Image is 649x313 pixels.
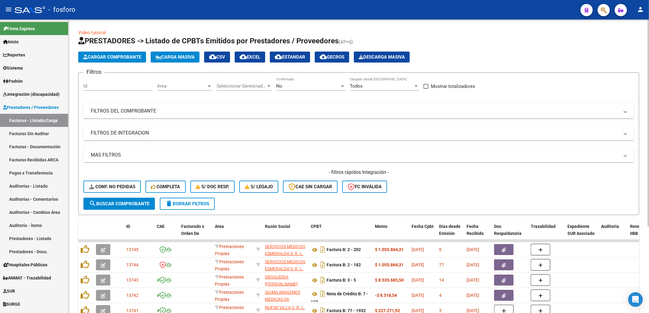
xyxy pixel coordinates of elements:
span: [DATE] [467,262,479,267]
span: CAE SIN CARGAR [288,184,332,189]
span: Días desde Emisión [439,224,460,236]
span: Gecros [320,54,344,60]
button: Completa [145,181,186,193]
button: Gecros [315,52,349,63]
datatable-header-cell: CPBT [308,220,372,247]
span: Prestaciones Propias [215,290,244,302]
button: Carga Masiva [151,52,200,63]
i: Descargar documento [319,289,327,299]
strong: $ 1.055.864,31 [375,262,404,267]
datatable-header-cell: ID [124,220,154,247]
span: Fecha Recibido [467,224,484,236]
span: [DATE] [412,247,424,252]
span: 77 [439,262,444,267]
span: Expediente SUR Asociado [567,224,595,236]
span: ANMAT - Trazabilidad [3,275,51,281]
datatable-header-cell: Expediente SUR Asociado [565,220,599,247]
span: NUEVA VILLA S. R. L. [265,305,305,310]
span: Razón Social [265,224,290,229]
div: 30718490789 [265,274,306,286]
datatable-header-cell: Días desde Emisión [437,220,464,247]
span: [DATE] [412,278,424,282]
datatable-header-cell: Doc Respaldatoria [492,220,528,247]
span: EXCEL [240,54,260,60]
span: S/ legajo [245,184,273,189]
span: Completa [151,184,180,189]
span: Prestaciones Propias [215,259,244,271]
button: FC Inválida [342,181,387,193]
span: Estandar [275,54,305,60]
span: 13742 [126,293,138,298]
span: S/ Doc Resp. [196,184,229,189]
button: CSV [204,52,230,63]
span: Area [157,83,207,89]
span: [DATE] [412,262,424,267]
h3: Filtros [83,68,105,76]
span: Descarga Masiva [359,54,405,60]
span: Conf. no pedidas [89,184,135,189]
span: SERVICIOS MEDICOS ESMERALDA S. R. L. [265,244,305,256]
mat-expansion-panel-header: MAS FILTROS [83,148,634,162]
span: Hospitales Públicos [3,261,47,268]
span: [DATE] [467,247,479,252]
strong: $ 1.055.864,31 [375,247,404,252]
span: [DATE] [412,308,424,313]
span: Buscar Comprobante [89,201,149,207]
span: Todos [350,83,363,89]
span: Sistema [3,65,23,71]
mat-icon: menu [5,6,12,13]
span: 13745 [126,247,138,252]
span: Padrón [3,78,23,85]
strong: $ 8.535.685,50 [375,278,404,282]
h4: - filtros rápidos Integración - [83,169,634,176]
span: [DATE] [467,308,479,313]
a: Video tutorial [78,30,106,35]
button: Conf. no pedidas [83,181,141,193]
datatable-header-cell: CAE [154,220,179,247]
span: CAE [157,224,165,229]
span: Prestaciones Propias [215,275,244,286]
span: Integración (discapacidad) [3,91,60,98]
span: 4 [439,293,442,298]
span: PRESTADORES -> Listado de CPBTs Emitidos por Prestadores / Proveedores [78,37,339,45]
span: SIGMA IMAGENES MEDICAS SA [265,290,300,302]
mat-icon: cloud_download [320,53,327,60]
strong: Factura B: 2 - 202 [327,247,361,252]
div: 30717972232 [265,243,306,256]
span: Cargar Comprobante [83,54,141,60]
span: CSV [209,54,225,60]
strong: Nota de Crédito B: 7 - 658 [311,292,368,305]
span: Inicio [3,38,19,45]
span: 14 [439,278,444,282]
span: Prestaciones Propias [215,244,244,256]
div: 30707663444 [265,289,306,302]
strong: -$ 8.518,54 [375,293,397,298]
span: Facturado x Orden De [181,224,204,236]
span: 3 [439,308,442,313]
span: Borrar Filtros [165,201,209,207]
span: - fosforo [48,3,75,16]
span: SURGE [3,301,20,308]
span: DROGUERIA [PERSON_NAME] S.R.L. [265,275,298,293]
div: Open Intercom Messenger [628,292,643,307]
span: Monto [375,224,387,229]
span: Firma Express [3,25,35,32]
mat-expansion-panel-header: FILTROS DE INTEGRACION [83,126,634,140]
datatable-header-cell: Fecha Recibido [464,220,492,247]
app-download-masive: Descarga masiva de comprobantes (adjuntos) [354,52,410,63]
mat-panel-title: FILTROS DE INTEGRACION [91,130,619,136]
mat-icon: delete [165,200,173,207]
span: Area [215,224,224,229]
span: Prestadores / Proveedores [3,104,59,111]
span: CPBT [311,224,322,229]
mat-icon: cloud_download [240,53,247,60]
span: Carga Masiva [156,54,195,60]
button: Estandar [270,52,310,63]
button: Buscar Comprobante [83,198,155,210]
span: Fecha Cpbt [412,224,434,229]
span: [DATE] [412,293,424,298]
button: Borrar Filtros [160,198,215,210]
mat-panel-title: MAS FILTROS [91,152,619,158]
datatable-header-cell: Facturado x Orden De [179,220,212,247]
button: Descarga Masiva [354,52,410,63]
